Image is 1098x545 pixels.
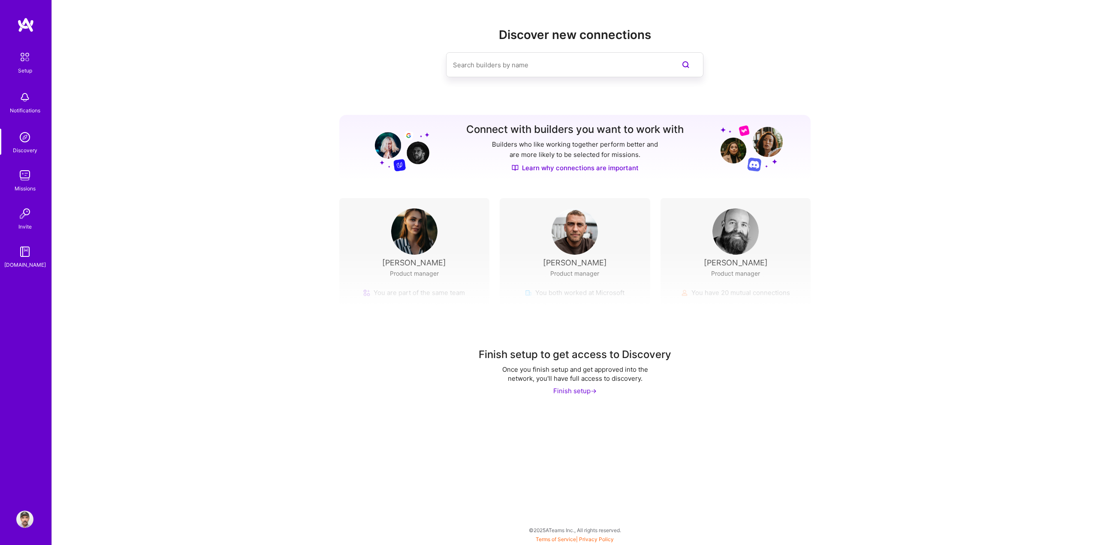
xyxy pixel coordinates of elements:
div: Finish setup -> [553,386,597,395]
h2: Discover new connections [339,28,811,42]
input: Search builders by name [453,54,662,76]
img: User Avatar [712,208,759,255]
div: Finish setup to get access to Discovery [479,348,671,361]
img: teamwork [16,167,33,184]
div: Notifications [10,106,40,115]
img: guide book [16,243,33,260]
a: Privacy Policy [579,536,614,542]
img: User Avatar [16,511,33,528]
div: Once you finish setup and get approved into the network, you'll have full access to discovery. [489,365,661,383]
img: Grow your network [721,125,783,172]
img: Grow your network [367,124,429,172]
img: Invite [16,205,33,222]
img: Discover [512,164,519,172]
div: Invite [18,222,32,231]
img: User Avatar [552,208,598,255]
span: | [536,536,614,542]
div: [DOMAIN_NAME] [4,260,46,269]
a: Learn why connections are important [512,163,639,172]
a: User Avatar [14,511,36,528]
img: logo [17,17,34,33]
img: setup [16,48,34,66]
img: discovery [16,129,33,146]
div: Discovery [13,146,37,155]
p: Builders who like working together perform better and are more likely to be selected for missions. [490,139,660,160]
img: bell [16,89,33,106]
div: Setup [18,66,32,75]
h3: Connect with builders you want to work with [466,123,684,136]
a: Terms of Service [536,536,576,542]
div: Missions [15,184,36,193]
div: © 2025 ATeams Inc., All rights reserved. [51,519,1098,541]
img: User Avatar [391,208,437,255]
i: icon SearchPurple [681,60,691,70]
